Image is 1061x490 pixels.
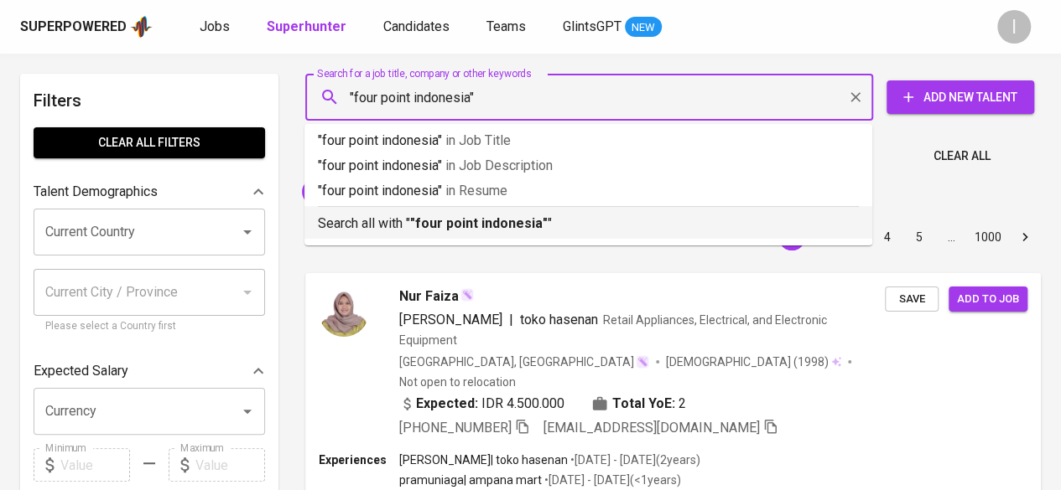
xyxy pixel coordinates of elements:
span: | [509,310,513,330]
div: Superpowered [20,18,127,37]
img: f2514ce0a941f6fe6a4e121a8b502109.jpg [319,286,369,337]
button: Go to page 5 [906,224,933,250]
p: Expected Salary [34,361,128,381]
span: Jobs [200,18,230,34]
button: Go to page 1000 [970,224,1006,250]
div: I [997,10,1031,44]
span: [EMAIL_ADDRESS][DOMAIN_NAME] [544,420,760,436]
img: magic_wand.svg [636,355,649,369]
span: Clear All [934,146,991,167]
span: Retail Appliances, Electrical, and Electronic Equipment [399,313,827,347]
b: Expected: [416,394,478,414]
p: Not open to relocation [399,374,516,390]
p: Talent Demographics [34,182,158,202]
b: Total YoE: [612,394,675,414]
button: Go to next page [1012,224,1038,250]
p: Search all with " " [318,214,859,234]
span: toko hasenan [520,312,598,328]
button: Add to job [949,286,1027,312]
span: Save [893,290,930,309]
img: magic_wand.svg [460,288,474,302]
a: Jobs [200,17,233,38]
div: [GEOGRAPHIC_DATA], [GEOGRAPHIC_DATA] [399,353,649,370]
a: Teams [486,17,529,38]
div: Talent Demographics [34,175,265,209]
span: [PERSON_NAME] [399,312,502,328]
div: Expected Salary [34,354,265,388]
button: Open [236,220,259,244]
a: Candidates [383,17,453,38]
button: Save [885,286,939,312]
button: Clear [844,85,867,109]
span: in Job Title [445,132,511,148]
img: app logo [130,14,153,39]
span: Add New Talent [900,87,1021,108]
div: (1998) [666,353,841,370]
div: … [938,229,965,245]
p: [PERSON_NAME] | toko hasenan [399,451,568,468]
p: "four point indonesia" [318,181,859,201]
span: [PHONE_NUMBER] [399,420,512,436]
a: Superpoweredapp logo [20,14,153,39]
span: Teams [486,18,526,34]
span: [DEMOGRAPHIC_DATA] [666,353,793,370]
h6: Filters [34,87,265,114]
button: Go to page 4 [874,224,901,250]
nav: pagination navigation [744,224,1041,250]
p: Please select a Country first [45,318,253,335]
button: Clear All [927,141,997,172]
p: • [DATE] - [DATE] ( <1 years ) [542,472,681,488]
span: NEW [625,19,662,36]
p: "four point indonesia" [318,156,859,176]
input: Value [60,448,130,482]
button: Open [236,400,259,423]
a: GlintsGPT NEW [563,17,662,38]
span: in Job Description [445,157,553,173]
button: Clear All filters [34,127,265,158]
span: Add to job [957,290,1019,309]
a: Superhunter [267,17,350,38]
span: Candidates [383,18,450,34]
b: "four point indonesia" [410,215,548,231]
p: • [DATE] - [DATE] ( 2 years ) [568,451,700,468]
button: Add New Talent [887,80,1034,114]
span: GlintsGPT [563,18,622,34]
p: pramuniaga | ampana mart [399,472,542,488]
input: Value [195,448,265,482]
p: Experiences [319,451,399,468]
span: Clear All filters [47,132,252,153]
div: IDR 4.500.000 [399,394,564,414]
span: in Resume [445,183,507,199]
span: Nur Faiza [399,286,459,307]
b: Superhunter [267,18,346,34]
span: 2 [679,394,686,414]
span: "Nur Faiza" [302,183,378,199]
p: "four point indonesia" [318,131,859,151]
div: "Nur Faiza" [302,178,396,205]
